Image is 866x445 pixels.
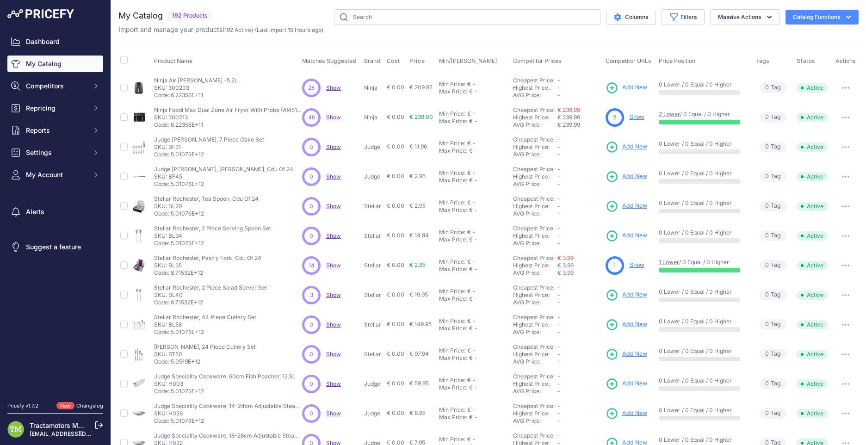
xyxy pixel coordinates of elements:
[760,319,786,330] span: Tag
[154,57,192,64] span: Product Name
[659,81,747,88] p: 0 Lower / 0 Equal / 0 Higher
[409,202,426,209] span: € 2.95
[557,173,560,180] span: -
[557,240,560,247] span: -
[513,373,555,380] a: Cheapest Price:
[387,173,404,179] span: € 0.00
[118,25,323,34] p: Import and manage your products
[326,410,341,417] span: Show
[622,231,647,240] span: Add New
[473,206,477,214] div: -
[473,88,477,95] div: -
[255,26,323,33] span: (Last import 19 Hours ago)
[513,210,557,217] div: AVG Price:
[467,80,471,88] div: €
[167,11,213,21] span: 192 Products
[513,136,555,143] a: Cheapest Price:
[630,113,644,120] a: Show
[557,284,560,291] span: -
[606,318,647,331] a: Add New
[760,201,786,211] span: Tag
[513,240,557,247] div: AVG Price:
[409,321,432,328] span: € 149.95
[659,259,679,266] a: 1 Lower
[513,225,555,232] a: Cheapest Price:
[622,350,647,358] span: Add New
[439,199,465,206] div: Min Price:
[364,291,383,299] p: Stellar
[26,104,87,113] span: Repricing
[557,195,560,202] span: -
[606,10,656,25] button: Columns
[513,232,557,240] div: Highest Price:
[7,56,103,72] a: My Catalog
[557,180,560,187] span: -
[326,232,341,239] a: Show
[154,92,238,99] p: Code: 6.22356E+11
[513,106,555,113] a: Cheapest Price:
[439,117,467,125] div: Max Price:
[513,299,557,306] div: AVG Price:
[659,259,747,266] p: / 0 Equal / 0 Higher
[309,202,313,210] span: 0
[387,113,404,120] span: € 0.00
[760,260,786,271] span: Tag
[439,295,467,303] div: Max Price:
[154,195,259,203] p: Stellar Rochester, Tea Spoon, Cdu Of 24
[364,114,383,121] p: Ninja
[364,262,383,269] p: Stellar
[364,143,383,151] p: Judge
[756,57,769,64] span: Tags
[473,266,477,273] div: -
[439,229,465,236] div: Min Price:
[557,262,574,269] span: € 3.99
[471,110,476,117] div: -
[326,173,341,180] span: Show
[513,203,557,210] div: Highest Price:
[467,110,471,117] div: €
[557,269,602,277] div: € 3.99
[154,232,271,240] p: SKU: BL34
[765,290,769,299] span: 0
[326,291,341,298] span: Show
[154,114,302,121] p: SKU: 300213
[513,92,557,99] div: AVG Price:
[467,258,471,266] div: €
[154,203,259,210] p: SKU: BL20
[409,84,433,91] span: € 209.95
[513,121,557,129] div: AVG Price:
[439,288,465,295] div: Min Price:
[765,83,769,92] span: 0
[387,57,400,65] span: Cost
[513,143,557,151] div: Highest Price:
[513,57,562,64] span: Competitor Prices
[154,180,293,188] p: Code: 5.01076E+12
[467,229,471,236] div: €
[513,314,555,321] a: Cheapest Price:
[154,314,256,321] p: Stellar Rochester, 44 Piece Cutlery Set
[154,254,261,262] p: Stellar Rochester, Pastry Fork, Cdu Of 24
[659,288,747,296] p: 0 Lower / 0 Equal / 0 Higher
[606,170,647,183] a: Add New
[326,143,341,150] a: Show
[467,140,471,147] div: €
[26,126,87,135] span: Reports
[409,57,427,65] button: Price
[471,80,476,88] div: -
[7,144,103,161] button: Settings
[387,202,404,209] span: € 0.00
[513,291,557,299] div: Highest Price:
[364,232,383,240] p: Stellar
[469,206,473,214] div: €
[557,210,560,217] span: -
[364,173,383,180] p: Judge
[326,351,341,358] span: Show
[326,380,341,387] a: Show
[606,377,647,390] a: Add New
[326,114,341,121] span: Show
[387,57,402,65] button: Cost
[439,88,467,95] div: Max Price:
[439,147,467,155] div: Max Price:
